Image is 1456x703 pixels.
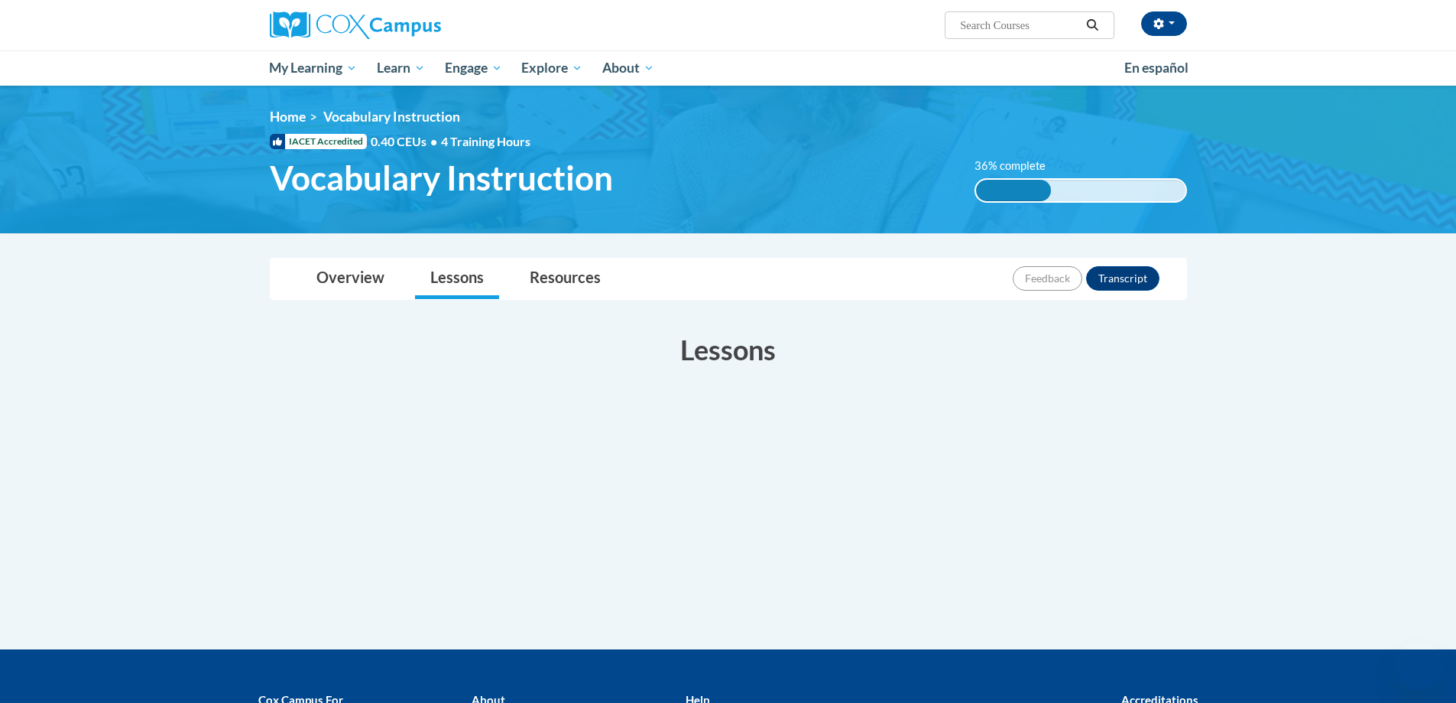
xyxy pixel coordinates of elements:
[1081,16,1104,34] button: Search
[430,134,437,148] span: •
[270,158,613,198] span: Vocabulary Instruction
[521,59,582,77] span: Explore
[377,59,425,77] span: Learn
[415,259,499,299] a: Lessons
[592,50,664,86] a: About
[270,134,367,149] span: IACET Accredited
[269,59,357,77] span: My Learning
[1114,52,1198,84] a: En español
[1086,266,1159,291] button: Transcript
[323,109,460,125] span: Vocabulary Instruction
[441,134,530,148] span: 4 Training Hours
[270,11,560,39] a: Cox Campus
[371,133,441,150] span: 0.40 CEUs
[247,50,1210,86] div: Main menu
[435,50,512,86] a: Engage
[301,259,400,299] a: Overview
[445,59,502,77] span: Engage
[514,259,616,299] a: Resources
[1141,11,1187,36] button: Account Settings
[958,16,1081,34] input: Search Courses
[367,50,435,86] a: Learn
[270,11,441,39] img: Cox Campus
[602,59,654,77] span: About
[511,50,592,86] a: Explore
[260,50,368,86] a: My Learning
[1124,60,1188,76] span: En español
[270,109,306,125] a: Home
[974,158,1062,174] label: 36% complete
[1395,642,1444,691] iframe: Button to launch messaging window
[1013,266,1082,291] button: Feedback
[270,330,1187,369] h3: Lessons
[976,180,1051,201] div: 36% complete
